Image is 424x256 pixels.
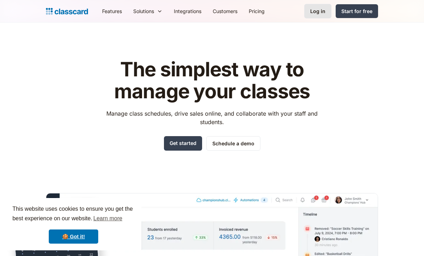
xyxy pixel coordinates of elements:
[168,3,207,19] a: Integrations
[49,229,98,244] a: dismiss cookie message
[128,3,168,19] div: Solutions
[310,7,325,15] div: Log in
[243,3,270,19] a: Pricing
[92,213,123,224] a: learn more about cookies
[46,6,88,16] a: Logo
[100,59,324,102] h1: The simplest way to manage your classes
[6,198,141,250] div: cookieconsent
[336,4,378,18] a: Start for free
[12,205,135,224] span: This website uses cookies to ensure you get the best experience on our website.
[133,7,154,15] div: Solutions
[304,4,331,18] a: Log in
[164,136,202,151] a: Get started
[207,3,243,19] a: Customers
[341,7,372,15] div: Start for free
[100,109,324,126] p: Manage class schedules, drive sales online, and collaborate with your staff and students.
[96,3,128,19] a: Features
[206,136,260,151] a: Schedule a demo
